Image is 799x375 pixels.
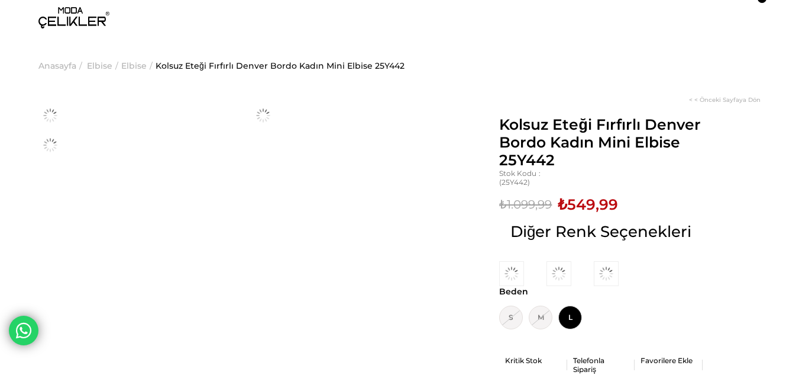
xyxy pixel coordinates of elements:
[641,356,693,365] span: Favorilere Ekle
[156,36,405,96] a: Kolsuz Eteği Fırfırlı Denver Bordo Kadın Mini Elbise 25Y442
[38,36,76,96] a: Anasayfa
[38,104,62,127] img: Denver Elbise 25Y442
[121,36,147,96] a: Elbise
[505,356,542,365] span: Kritik Stok
[38,36,85,96] li: >
[594,261,619,286] img: Kolsuz Eteği Fırfırlı Denver Siyah Kadın Mini Elbise 25Y442
[641,356,697,365] a: Favorilere Ekle
[510,222,691,241] span: Diğer Renk Seçenekleri
[546,261,571,286] img: Kolsuz Eteği Fırfırlı Denver Pembe Kadın Mini Elbise 25Y442
[558,306,582,329] span: L
[499,286,703,297] span: Beden
[121,36,156,96] li: >
[38,7,109,28] img: logo
[251,104,275,127] img: Denver Elbise 25Y442
[689,96,761,104] a: < < Önceki Sayfaya Dön
[499,116,703,169] span: Kolsuz Eteği Fırfırlı Denver Bordo Kadın Mini Elbise 25Y442
[87,36,121,96] li: >
[573,356,629,374] a: Telefonla Sipariş
[499,306,523,329] span: S
[499,261,524,286] img: Kolsuz Eteği Fırfırlı Denver Sarı Kadın Mini Elbise 25Y442
[558,195,618,213] span: ₺549,99
[505,356,561,365] a: Kritik Stok
[529,306,552,329] span: M
[499,169,703,187] span: (25Y442)
[499,169,703,178] span: Stok Kodu
[87,36,112,96] a: Elbise
[38,133,62,157] img: Denver Elbise 25Y442
[499,195,552,213] span: ₺1.099,99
